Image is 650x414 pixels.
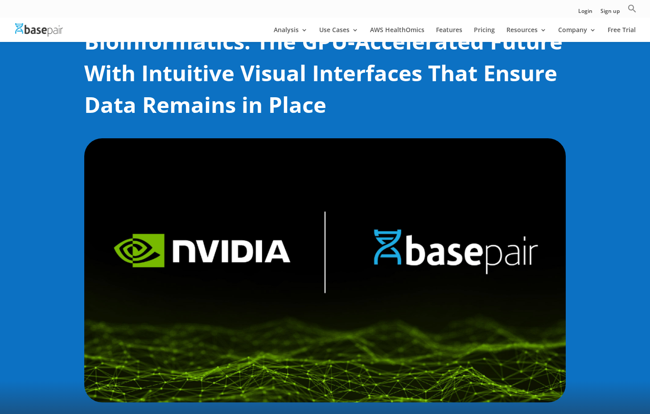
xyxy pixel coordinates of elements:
[15,23,63,36] img: Basepair
[84,138,566,402] img: NVIDIA + Basepair
[608,27,636,42] a: Free Trial
[436,27,462,42] a: Features
[474,27,495,42] a: Pricing
[506,27,547,42] a: Resources
[578,8,592,18] a: Login
[605,369,639,403] iframe: Drift Widget Chat Controller
[370,27,424,42] a: AWS HealthOmics
[628,4,637,13] svg: Search
[601,8,620,18] a: Sign up
[274,27,308,42] a: Analysis
[628,4,637,18] a: Search Icon Link
[558,27,596,42] a: Company
[319,27,358,42] a: Use Cases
